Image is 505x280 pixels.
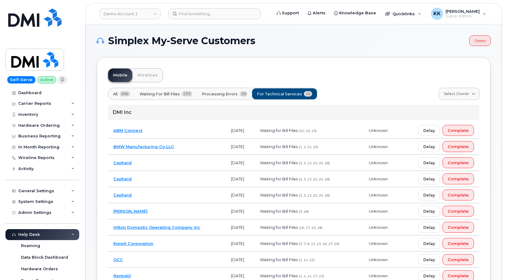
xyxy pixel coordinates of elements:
button: Delay [418,173,440,184]
button: Complete [443,238,474,249]
span: Complete [448,160,469,166]
a: Mobile [108,69,132,82]
a: Select Owner [439,88,479,100]
span: Complete [448,192,469,198]
td: [DATE] [226,187,254,203]
span: Unknown [369,225,388,230]
span: All [113,91,118,97]
a: BMW Manufacturing Co LLC [113,144,174,149]
span: Complete [448,176,469,182]
span: (2, 3, 13, 20, 25, 28) [299,161,330,165]
span: Delay [423,176,435,182]
td: [DATE] [226,203,254,219]
a: [PERSON_NAME] [113,209,148,214]
span: Waiting for Bill Files [260,209,298,214]
button: Complete [443,125,474,136]
button: Delay [418,157,440,168]
td: [DATE] [226,122,254,139]
span: Unknown [369,144,388,149]
span: (1, 2, 14, 25) [299,145,318,149]
button: Complete [443,254,474,265]
span: Waiting for Bill Files [260,176,298,181]
button: Complete [443,190,474,200]
span: 29 [240,91,248,97]
td: [DATE] [226,171,254,187]
td: [DATE] [226,236,254,252]
button: Complete [443,222,474,233]
button: Delay [418,190,440,200]
span: Complete [448,144,469,150]
td: [DATE] [226,155,254,171]
span: (2, 3, 13, 20, 25, 28) [299,193,330,197]
span: Unknown [369,193,388,197]
button: Complete [443,206,474,217]
span: Delay [423,208,435,214]
span: Complete [448,208,469,214]
span: Delay [423,144,435,150]
span: Waiting for Bill Files [260,144,298,149]
span: Unknown [369,257,388,262]
span: Delay [423,192,435,198]
a: OCC [113,257,123,262]
span: Waiting for Bill Files [260,273,298,278]
button: Delay [418,254,440,265]
a: Kiewit Corporation [113,241,153,246]
button: Complete [443,173,474,184]
a: Hilton Domestic Operating Company Inc [113,225,200,230]
span: Waiting for Bill Files [260,128,298,133]
span: (16, 17, 25, 28) [299,226,322,230]
span: Complete [448,273,469,279]
span: Waiting for Bill Files [260,160,298,165]
span: Waiting for Bill Files [260,193,298,197]
span: Delay [423,257,435,263]
span: Waiting for Bill Files [140,91,180,97]
span: Delay [423,128,435,133]
span: (3, 28) [299,210,309,214]
span: Unknown [369,128,388,133]
span: Unknown [369,160,388,165]
button: Delay [418,141,440,152]
span: Complete [448,225,469,230]
span: Waiting for Bill Files [260,241,298,246]
span: Delay [423,241,435,246]
button: Delay [418,125,440,136]
span: Unknown [369,241,388,246]
a: Cepheid [113,193,132,197]
div: DMI Inc [108,105,479,120]
span: Simplex My-Serve Customers [108,36,255,45]
span: (10, 15, 23) [299,129,317,133]
span: Complete [448,128,469,133]
span: Processing Errors [202,91,238,97]
a: Wirelines [132,69,163,82]
button: Delay [418,222,440,233]
span: Delay [423,160,435,166]
span: Waiting for Bill Files [260,225,298,230]
button: Delay [418,238,440,249]
a: Rentokil [113,273,131,278]
span: Waiting for Bill Files [260,257,298,262]
span: Delay [423,273,435,279]
span: Unknown [369,209,388,214]
span: (2, 3, 13, 20, 25, 28) [299,177,330,181]
td: [DATE] [226,139,254,155]
a: Cepheid [113,176,132,181]
span: Unknown [369,273,388,278]
span: (3, 7, 8, 13, 23, 26, 27, 29) [299,242,339,246]
td: [DATE] [226,219,254,236]
span: 233 [182,91,192,97]
button: Delay [418,206,440,217]
a: Cepheid [113,160,132,165]
a: ABM Connect [113,128,142,133]
span: Complete [448,241,469,246]
span: 266 [119,91,130,97]
button: Complete [443,141,474,152]
td: [DATE] [226,252,254,268]
span: (1, 4, 14, 17, 23) [299,274,324,278]
a: Delete [469,35,491,46]
span: Delay [423,225,435,230]
button: Complete [443,157,474,168]
span: (1, 14, 23) [299,258,315,262]
span: Complete [448,257,469,263]
span: Unknown [369,176,388,181]
span: Select Owner [444,91,469,97]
